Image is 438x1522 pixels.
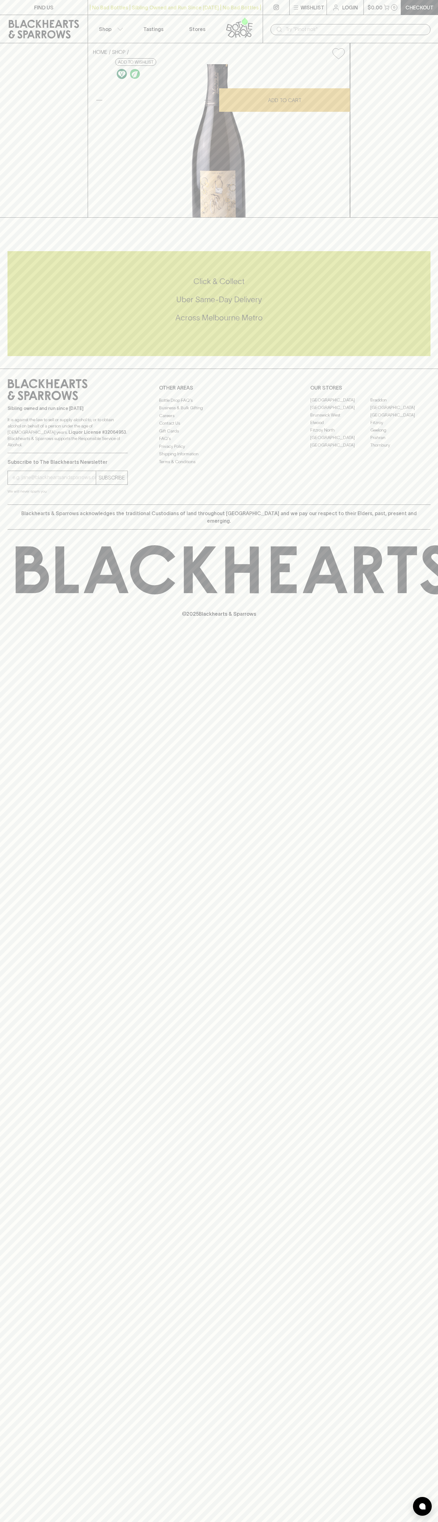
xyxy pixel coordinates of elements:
[370,419,430,427] a: Fitzroy
[159,412,279,419] a: Careers
[419,1503,425,1509] img: bubble-icon
[99,25,111,33] p: Shop
[159,404,279,412] a: Business & Bulk Gifting
[310,412,370,419] a: Brunswick West
[342,4,358,11] p: Login
[159,458,279,465] a: Terms & Conditions
[286,24,425,34] input: Try "Pinot noir"
[93,49,107,55] a: HOME
[159,420,279,427] a: Contact Us
[310,419,370,427] a: Elwood
[8,488,128,494] p: We will never spam you
[115,67,128,80] a: Made without the use of any animal products.
[370,412,430,419] a: [GEOGRAPHIC_DATA]
[393,6,395,9] p: 0
[310,434,370,442] a: [GEOGRAPHIC_DATA]
[96,471,127,484] button: SUBSCRIBE
[8,313,430,323] h5: Across Melbourne Metro
[88,15,132,43] button: Shop
[13,473,96,483] input: e.g. jane@blackheartsandsparrows.com.au
[370,427,430,434] a: Geelong
[310,396,370,404] a: [GEOGRAPHIC_DATA]
[8,251,430,356] div: Call to action block
[330,46,347,62] button: Add to wishlist
[34,4,54,11] p: FIND US
[12,510,426,525] p: Blackhearts & Sparrows acknowledges the traditional Custodians of land throughout [GEOGRAPHIC_DAT...
[159,427,279,435] a: Gift Cards
[143,25,163,33] p: Tastings
[117,69,127,79] img: Vegan
[310,404,370,412] a: [GEOGRAPHIC_DATA]
[368,4,383,11] p: $0.00
[159,443,279,450] a: Privacy Policy
[268,96,301,104] p: ADD TO CART
[159,450,279,458] a: Shipping Information
[131,15,175,43] a: Tastings
[370,396,430,404] a: Braddon
[88,64,350,217] img: 41519.png
[99,474,125,481] p: SUBSCRIBE
[159,435,279,443] a: FAQ's
[8,276,430,287] h5: Click & Collect
[8,294,430,305] h5: Uber Same-Day Delivery
[219,88,350,112] button: ADD TO CART
[128,67,142,80] a: Organic
[310,442,370,449] a: [GEOGRAPHIC_DATA]
[405,4,434,11] p: Checkout
[189,25,205,33] p: Stores
[8,417,128,448] p: It is against the law to sell or supply alcohol to, or to obtain alcohol on behalf of a person un...
[159,384,279,391] p: OTHER AREAS
[175,15,219,43] a: Stores
[8,405,128,412] p: Sibling owned and run since [DATE]
[112,49,126,55] a: SHOP
[310,427,370,434] a: Fitzroy North
[370,442,430,449] a: Thornbury
[115,58,156,66] button: Add to wishlist
[370,404,430,412] a: [GEOGRAPHIC_DATA]
[370,434,430,442] a: Prahran
[301,4,324,11] p: Wishlist
[69,430,126,435] strong: Liquor License #32064953
[310,384,430,391] p: OUR STORES
[130,69,140,79] img: Organic
[8,458,128,466] p: Subscribe to The Blackhearts Newsletter
[159,396,279,404] a: Bottle Drop FAQ's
